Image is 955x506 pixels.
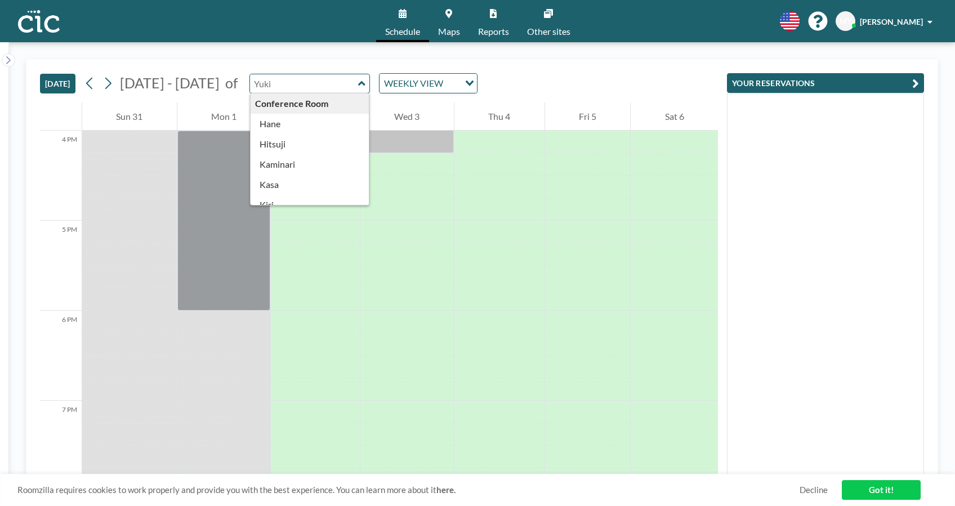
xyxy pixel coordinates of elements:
[251,154,369,174] div: Kaminari
[382,76,445,91] span: WEEKLY VIEW
[251,134,369,154] div: Hitsuji
[840,16,852,26] span: MY
[436,485,456,495] a: here.
[360,102,454,131] div: Wed 3
[17,485,800,495] span: Roomzilla requires cookies to work properly and provide you with the best experience. You can lea...
[120,74,220,91] span: [DATE] - [DATE]
[40,401,82,491] div: 7 PM
[251,174,369,195] div: Kasa
[250,74,358,93] input: Yuki
[177,102,271,131] div: Mon 1
[82,102,177,131] div: Sun 31
[454,102,545,131] div: Thu 4
[380,74,477,93] div: Search for option
[40,74,75,93] button: [DATE]
[545,102,631,131] div: Fri 5
[251,195,369,215] div: Kiri
[251,114,369,134] div: Hane
[40,131,82,221] div: 4 PM
[40,311,82,401] div: 6 PM
[447,76,458,91] input: Search for option
[385,27,420,36] span: Schedule
[40,221,82,311] div: 5 PM
[478,27,509,36] span: Reports
[225,74,238,92] span: of
[631,102,718,131] div: Sat 6
[800,485,828,495] a: Decline
[727,73,924,93] button: YOUR RESERVATIONS
[860,17,923,26] span: [PERSON_NAME]
[842,480,921,500] a: Got it!
[527,27,570,36] span: Other sites
[18,10,60,33] img: organization-logo
[438,27,460,36] span: Maps
[251,93,369,114] div: Conference Room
